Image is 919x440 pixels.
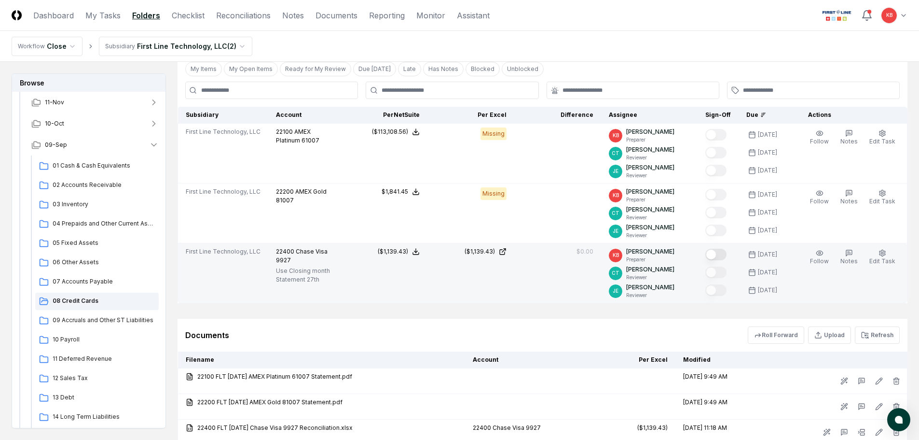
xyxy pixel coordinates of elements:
[53,181,155,189] span: 02 Accounts Receivable
[887,408,910,431] button: atlas-launcher
[886,12,892,19] span: KB
[626,274,674,281] p: Reviewer
[626,292,674,299] p: Reviewer
[186,187,261,196] span: First Line Technology, LLC
[53,161,155,170] span: 01 Cash & Cash Equivalents
[480,128,507,140] div: Missing
[880,7,898,24] button: KB
[820,8,853,23] img: First Line Technology logo
[466,62,500,76] button: Blocked
[53,200,155,209] span: 03 Inventory
[35,254,159,271] a: 06 Other Assets
[612,270,619,277] span: CT
[758,286,777,295] div: [DATE]
[398,62,421,76] button: Late
[838,247,860,268] button: Notes
[53,258,155,267] span: 06 Other Assets
[612,210,619,217] span: CT
[758,268,777,277] div: [DATE]
[626,265,674,274] p: [PERSON_NAME]
[502,62,544,76] button: Unblocked
[53,335,155,344] span: 10 Payroll
[85,10,121,21] a: My Tasks
[800,111,900,119] div: Actions
[810,198,829,205] span: Follow
[465,352,589,369] th: Account
[626,163,674,172] p: [PERSON_NAME]
[276,188,294,195] span: 22200
[24,92,166,113] button: 11-Nov
[53,277,155,286] span: 07 Accounts Payable
[35,157,159,175] a: 01 Cash & Cash Equivalents
[53,239,155,247] span: 05 Fixed Assets
[698,107,739,124] th: Sign-Off
[372,128,420,136] button: ($113,108.56)
[53,219,155,228] span: 04 Prepaids and Other Current Assets
[675,369,764,394] td: [DATE] 9:49 AM
[172,10,205,21] a: Checklist
[612,150,619,157] span: CT
[53,316,155,325] span: 09 Accruals and Other ST Liabilities
[382,187,420,196] button: $1,841.45
[276,188,327,204] span: AMEX Gold 81007
[589,352,675,369] th: Per Excel
[276,128,319,144] span: AMEX Platinum 61007
[838,187,860,208] button: Notes
[185,62,222,76] button: My Items
[637,424,668,432] div: ($1,139.43)
[758,130,777,139] div: [DATE]
[186,128,261,136] span: First Line Technology, LLC
[186,398,457,407] a: 22200 FLT [DATE] AMEX Gold 81007 Statement.pdf
[280,62,351,76] button: Ready for My Review
[613,132,619,139] span: KB
[626,172,674,179] p: Reviewer
[427,107,514,124] th: Per Excel
[382,187,408,196] div: $1,841.45
[626,187,674,196] p: [PERSON_NAME]
[35,331,159,349] a: 10 Payroll
[378,247,408,256] div: ($1,139.43)
[867,128,897,148] button: Edit Task
[35,409,159,426] a: 14 Long Term Liabilities
[185,329,229,341] div: Documents
[45,119,64,128] span: 10-Oct
[178,352,466,369] th: Filename
[613,192,619,199] span: KB
[186,247,261,256] span: First Line Technology, LLC
[132,10,160,21] a: Folders
[35,215,159,233] a: 04 Prepaids and Other Current Assets
[613,252,619,259] span: KB
[626,196,674,203] p: Preparer
[808,326,851,344] button: Upload
[613,168,618,175] span: JE
[178,107,269,124] th: Subsidiary
[216,10,271,21] a: Reconciliations
[838,128,860,148] button: Notes
[705,267,727,278] button: Mark complete
[705,189,727,200] button: Mark complete
[186,424,457,432] a: 22400 FLT [DATE] Chase Visa 9927 Reconciliation.xlsx
[53,374,155,383] span: 12 Sales Tax
[12,37,252,56] nav: breadcrumb
[45,141,67,149] span: 09-Sep
[758,226,777,235] div: [DATE]
[705,207,727,218] button: Mark complete
[626,247,674,256] p: [PERSON_NAME]
[855,326,900,344] button: Refresh
[675,394,764,420] td: [DATE] 9:49 AM
[473,424,581,432] div: 22400 Chase Visa 9927
[341,107,427,124] th: Per NetSuite
[840,257,858,265] span: Notes
[840,138,858,145] span: Notes
[626,256,674,263] p: Preparer
[53,355,155,363] span: 11 Deferred Revenue
[626,136,674,143] p: Preparer
[705,129,727,141] button: Mark complete
[808,247,831,268] button: Follow
[369,10,405,21] a: Reporting
[35,293,159,310] a: 08 Credit Cards
[758,190,777,199] div: [DATE]
[435,247,507,256] a: ($1,139.43)
[626,232,674,239] p: Reviewer
[601,107,698,124] th: Assignee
